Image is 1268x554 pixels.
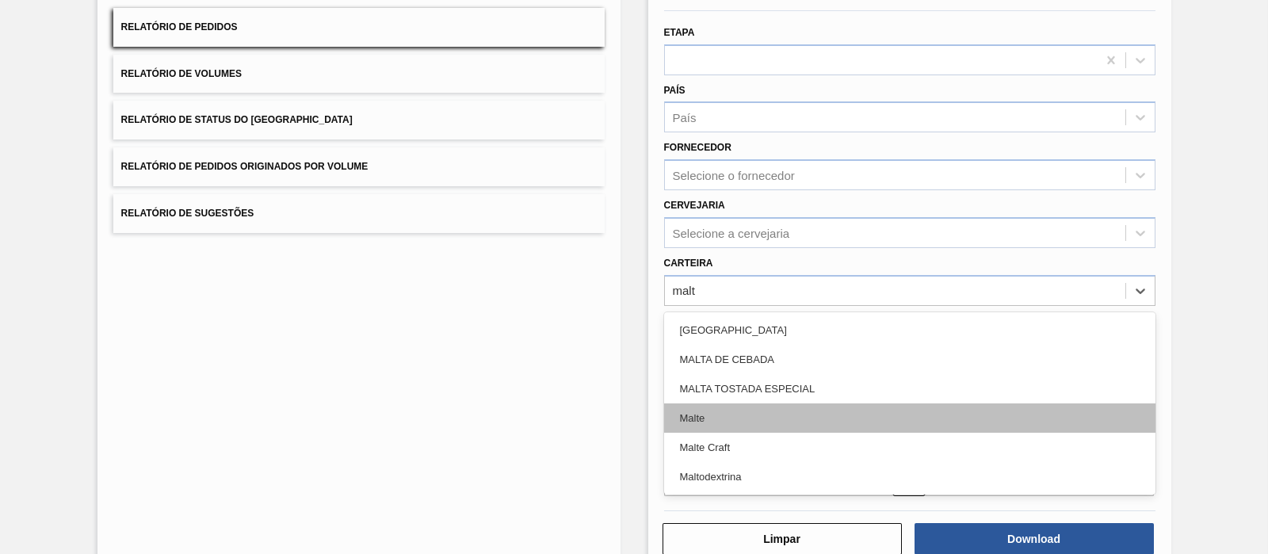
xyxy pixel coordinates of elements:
button: Relatório de Pedidos Originados por Volume [113,147,605,186]
div: Selecione a cervejaria [673,226,790,239]
span: Relatório de Pedidos Originados por Volume [121,161,369,172]
div: País [673,111,697,124]
button: Relatório de Sugestões [113,194,605,233]
button: Relatório de Volumes [113,55,605,94]
div: MALTA DE CEBADA [664,345,1155,374]
div: Malte [664,403,1155,433]
div: [GEOGRAPHIC_DATA] [664,315,1155,345]
span: Relatório de Status do [GEOGRAPHIC_DATA] [121,114,353,125]
label: Etapa [664,27,695,38]
span: Relatório de Volumes [121,68,242,79]
button: Relatório de Status do [GEOGRAPHIC_DATA] [113,101,605,139]
span: Relatório de Pedidos [121,21,238,32]
label: País [664,85,686,96]
label: Carteira [664,258,713,269]
span: Relatório de Sugestões [121,208,254,219]
label: Cervejaria [664,200,725,211]
div: MALTA TOSTADA ESPECIAL [664,374,1155,403]
div: Maltodextrina [664,462,1155,491]
div: Selecione o fornecedor [673,169,795,182]
button: Relatório de Pedidos [113,8,605,47]
div: Malte Craft [664,433,1155,462]
label: Fornecedor [664,142,731,153]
